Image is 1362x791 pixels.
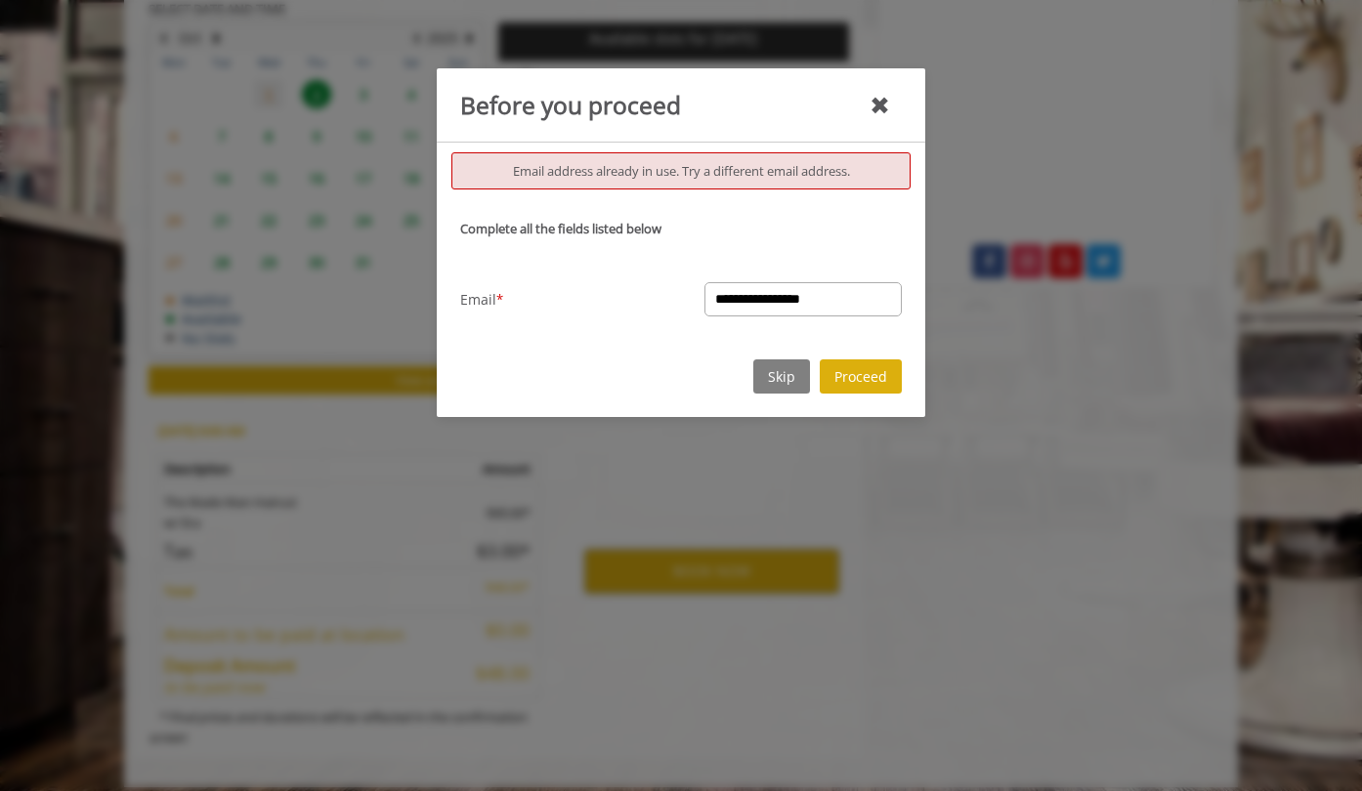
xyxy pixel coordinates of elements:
b: Complete all the fields listed below [460,220,661,237]
button: Skip [753,359,810,394]
span: Email [460,289,496,311]
div: close mandatory details dialog [870,85,890,124]
div: Email address already in use. Try a different email address. [451,152,911,190]
button: Proceed [820,359,902,394]
div: Before you proceed [460,86,681,124]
